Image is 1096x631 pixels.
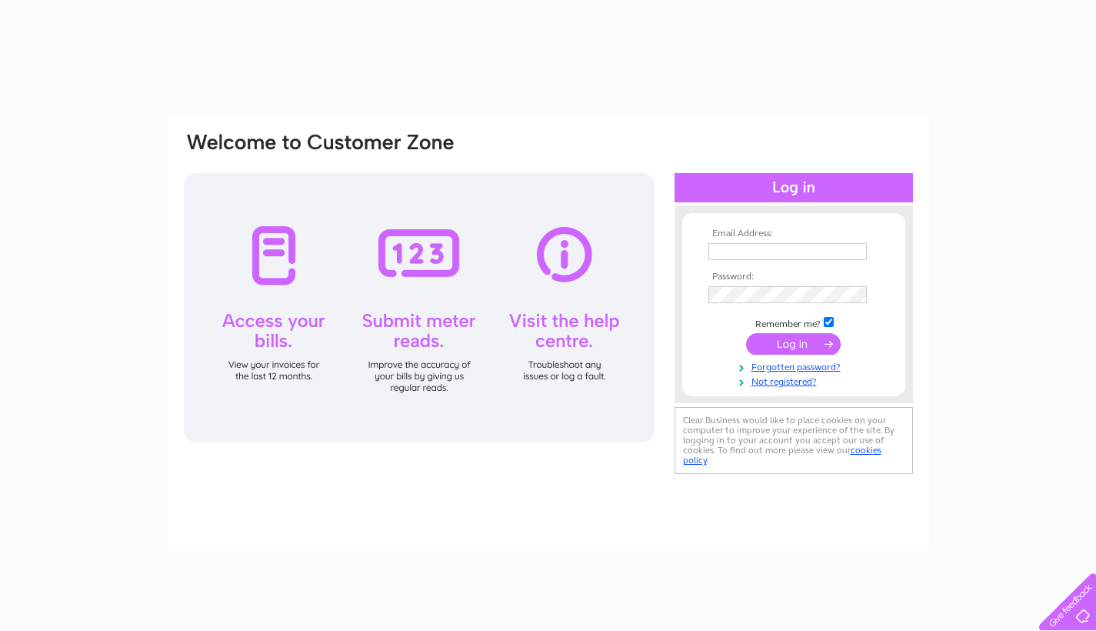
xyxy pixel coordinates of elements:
[675,407,913,474] div: Clear Business would like to place cookies on your computer to improve your experience of the sit...
[705,272,883,282] th: Password:
[746,333,841,355] input: Submit
[683,445,881,466] a: cookies policy
[705,315,883,330] td: Remember me?
[708,359,883,373] a: Forgotten password?
[705,229,883,239] th: Email Address:
[708,373,883,388] a: Not registered?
